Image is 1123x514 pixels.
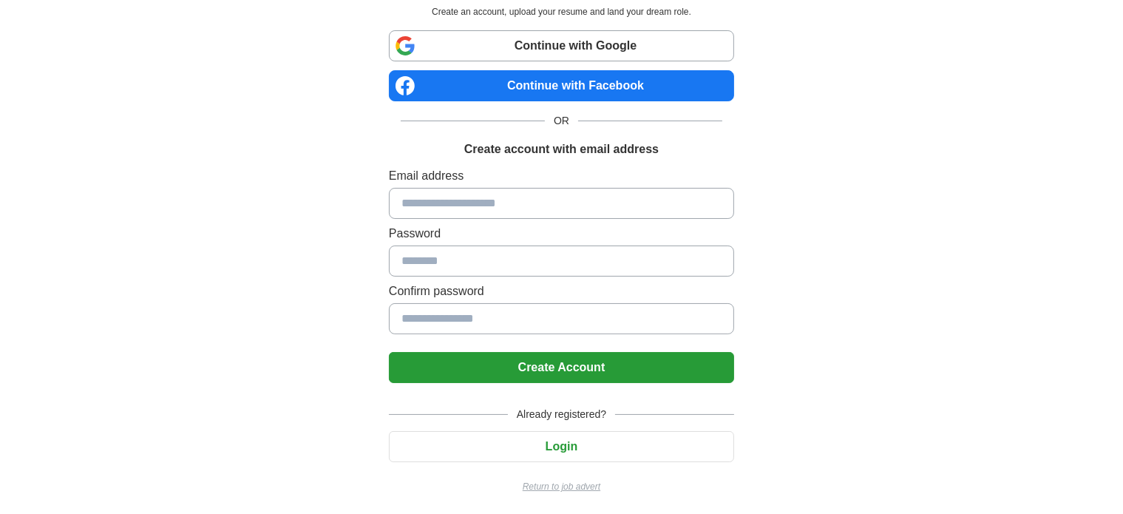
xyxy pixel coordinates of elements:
a: Login [389,440,734,453]
span: OR [545,113,578,129]
a: Return to job advert [389,480,734,493]
label: Password [389,225,734,243]
p: Create an account, upload your resume and land your dream role. [392,5,731,18]
a: Continue with Google [389,30,734,61]
label: Confirm password [389,283,734,300]
span: Already registered? [508,407,615,422]
button: Login [389,431,734,462]
h1: Create account with email address [464,141,659,158]
button: Create Account [389,352,734,383]
label: Email address [389,167,734,185]
a: Continue with Facebook [389,70,734,101]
